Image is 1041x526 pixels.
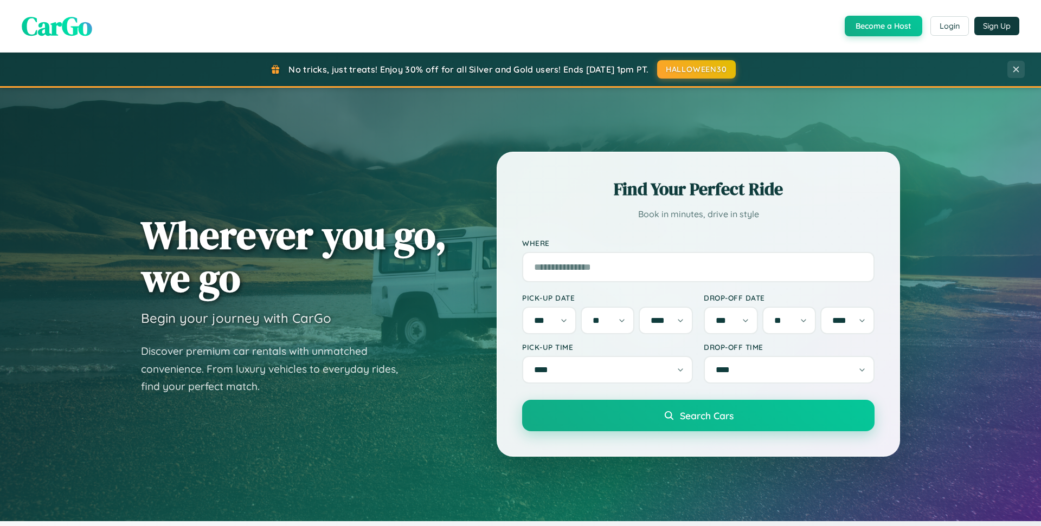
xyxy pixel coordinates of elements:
[141,310,331,326] h3: Begin your journey with CarGo
[704,342,875,352] label: Drop-off Time
[522,293,693,302] label: Pick-up Date
[522,342,693,352] label: Pick-up Time
[680,410,734,421] span: Search Cars
[657,60,736,79] button: HALLOWEEN30
[141,342,412,395] p: Discover premium car rentals with unmatched convenience. From luxury vehicles to everyday rides, ...
[522,400,875,431] button: Search Cars
[704,293,875,302] label: Drop-off Date
[930,16,969,36] button: Login
[522,238,875,248] label: Where
[845,16,922,36] button: Become a Host
[522,206,875,222] p: Book in minutes, drive in style
[288,64,648,75] span: No tricks, just treats! Enjoy 30% off for all Silver and Gold users! Ends [DATE] 1pm PT.
[974,17,1019,35] button: Sign Up
[141,213,447,299] h1: Wherever you go, we go
[22,8,92,44] span: CarGo
[522,177,875,201] h2: Find Your Perfect Ride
